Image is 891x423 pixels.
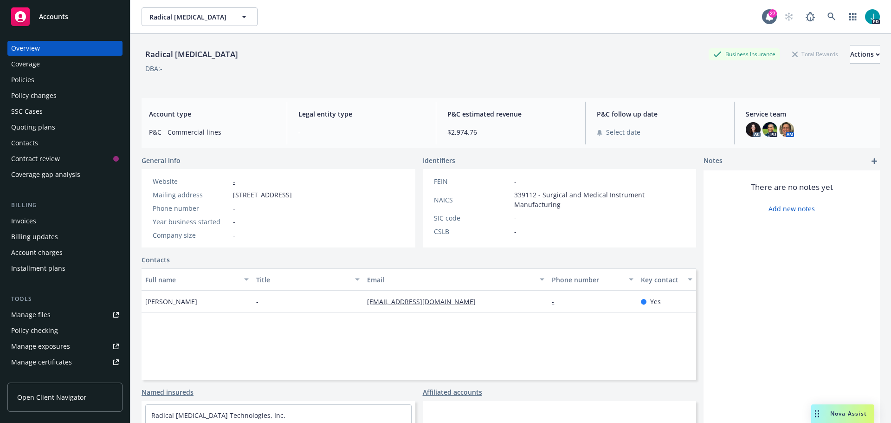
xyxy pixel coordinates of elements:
[11,120,55,135] div: Quoting plans
[145,64,162,73] div: DBA: -
[11,323,58,338] div: Policy checking
[779,122,794,137] img: photo
[142,268,252,291] button: Full name
[11,151,60,166] div: Contract review
[830,410,867,417] span: Nova Assist
[7,57,123,72] a: Coverage
[367,297,483,306] a: [EMAIL_ADDRESS][DOMAIN_NAME]
[149,127,276,137] span: P&C - Commercial lines
[142,7,258,26] button: Radical [MEDICAL_DATA]
[11,104,43,119] div: SSC Cases
[423,387,482,397] a: Affiliated accounts
[153,203,229,213] div: Phone number
[298,127,425,137] span: -
[811,404,874,423] button: Nova Assist
[7,214,123,228] a: Invoices
[762,122,777,137] img: photo
[7,136,123,150] a: Contacts
[11,307,51,322] div: Manage files
[7,307,123,322] a: Manage files
[298,109,425,119] span: Legal entity type
[233,217,235,227] span: -
[233,230,235,240] span: -
[153,217,229,227] div: Year business started
[447,127,574,137] span: $2,974.76
[514,227,517,236] span: -
[606,127,640,137] span: Select date
[145,297,197,306] span: [PERSON_NAME]
[552,297,562,306] a: -
[746,109,872,119] span: Service team
[434,195,510,205] div: NAICS
[11,355,72,370] div: Manage certificates
[811,404,823,423] div: Drag to move
[447,109,574,119] span: P&C estimated revenue
[7,72,123,87] a: Policies
[637,268,696,291] button: Key contact
[153,230,229,240] div: Company size
[7,120,123,135] a: Quoting plans
[7,294,123,304] div: Tools
[751,182,833,193] span: There are no notes yet
[142,387,194,397] a: Named insureds
[233,177,235,186] a: -
[11,41,40,56] div: Overview
[256,275,349,285] div: Title
[514,190,685,209] span: 339112 - Surgical and Medical Instrument Manufacturing
[801,7,820,26] a: Report a Bug
[11,339,70,354] div: Manage exposures
[17,392,86,402] span: Open Client Navigator
[142,48,242,60] div: Radical [MEDICAL_DATA]
[597,109,723,119] span: P&C follow up date
[7,339,123,354] a: Manage exposures
[7,323,123,338] a: Policy checking
[704,156,723,167] span: Notes
[11,245,63,260] div: Account charges
[151,411,285,420] a: Radical [MEDICAL_DATA] Technologies, Inc.
[11,371,55,385] div: Manage BORs
[7,355,123,370] a: Manage certificates
[850,46,880,63] div: Actions
[11,57,40,72] div: Coverage
[11,88,57,103] div: Policy changes
[423,156,455,165] span: Identifiers
[11,229,58,244] div: Billing updates
[256,297,258,306] span: -
[233,203,235,213] span: -
[7,229,123,244] a: Billing updates
[233,190,292,200] span: [STREET_ADDRESS]
[153,190,229,200] div: Mailing address
[7,41,123,56] a: Overview
[7,151,123,166] a: Contract review
[869,156,880,167] a: add
[7,371,123,385] a: Manage BORs
[252,268,363,291] button: Title
[822,7,841,26] a: Search
[142,255,170,265] a: Contacts
[11,72,34,87] div: Policies
[709,48,780,60] div: Business Insurance
[7,4,123,30] a: Accounts
[367,275,534,285] div: Email
[850,45,880,64] button: Actions
[865,9,880,24] img: photo
[11,167,80,182] div: Coverage gap analysis
[514,213,517,223] span: -
[7,201,123,210] div: Billing
[145,275,239,285] div: Full name
[514,176,517,186] span: -
[548,268,637,291] button: Phone number
[434,176,510,186] div: FEIN
[7,167,123,182] a: Coverage gap analysis
[844,7,862,26] a: Switch app
[780,7,798,26] a: Start snowing
[11,214,36,228] div: Invoices
[434,213,510,223] div: SIC code
[7,104,123,119] a: SSC Cases
[768,9,777,18] div: 27
[39,13,68,20] span: Accounts
[768,204,815,214] a: Add new notes
[7,261,123,276] a: Installment plans
[149,109,276,119] span: Account type
[552,275,623,285] div: Phone number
